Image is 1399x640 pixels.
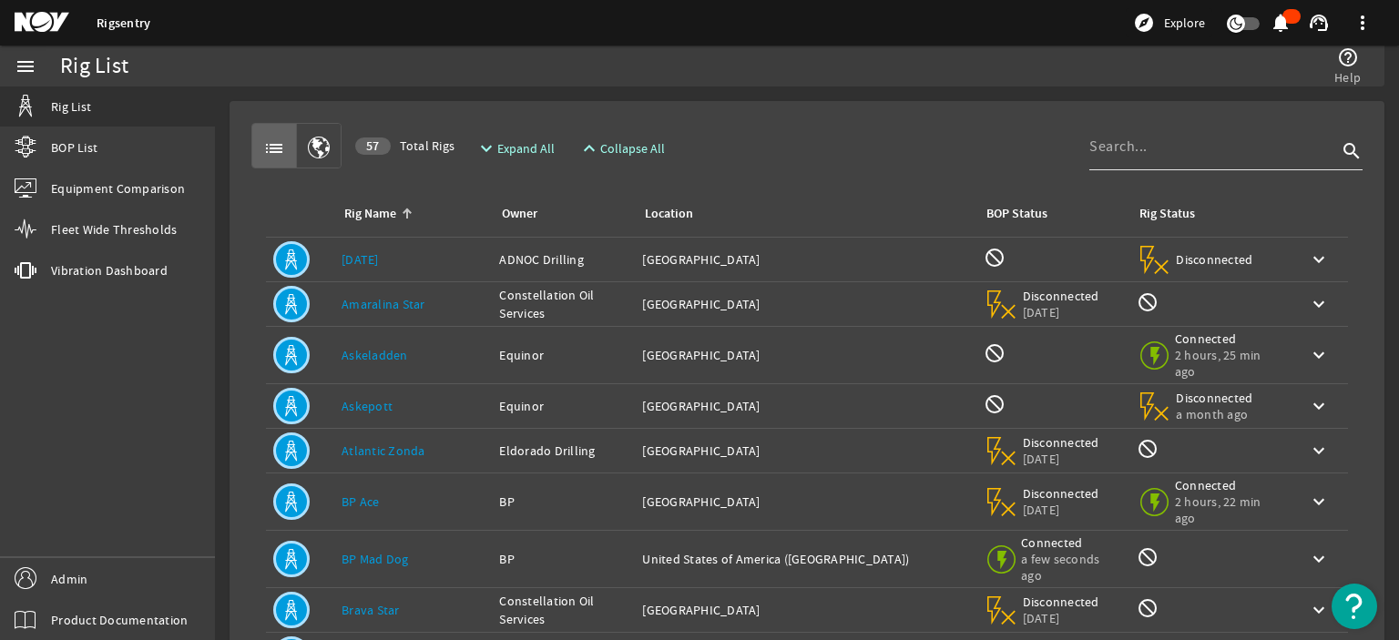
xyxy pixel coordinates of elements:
[1126,8,1212,37] button: Explore
[1023,485,1100,502] span: Disconnected
[1308,249,1330,270] mat-icon: keyboard_arrow_down
[342,398,393,414] a: Askepott
[642,601,968,619] div: [GEOGRAPHIC_DATA]
[1164,14,1205,32] span: Explore
[1021,534,1118,551] span: Connected
[15,259,36,281] mat-icon: vibration
[1308,491,1330,513] mat-icon: keyboard_arrow_down
[1175,347,1279,380] span: 2 hours, 25 min ago
[60,57,128,76] div: Rig List
[984,393,1006,415] mat-icon: BOP Monitoring not available for this rig
[1308,548,1330,570] mat-icon: keyboard_arrow_down
[1332,584,1377,629] button: Open Resource Center
[499,397,628,415] div: Equinor
[1341,140,1363,162] i: search
[1175,477,1279,493] span: Connected
[1133,12,1155,34] mat-icon: explore
[15,56,36,77] mat-icon: menu
[642,493,968,511] div: [GEOGRAPHIC_DATA]
[1308,344,1330,366] mat-icon: keyboard_arrow_down
[1176,251,1253,268] span: Disconnected
[1175,493,1279,526] span: 2 hours, 22 min ago
[1137,597,1159,619] mat-icon: Rig Monitoring not available for this rig
[642,397,968,415] div: [GEOGRAPHIC_DATA]
[499,442,628,460] div: Eldorado Drilling
[642,346,968,364] div: [GEOGRAPHIC_DATA]
[642,204,961,224] div: Location
[645,204,693,224] div: Location
[342,296,425,312] a: Amaralina Star
[342,551,409,567] a: BP Mad Dog
[1021,551,1118,584] span: a few seconds ago
[342,442,425,459] a: Atlantic Zonda
[1308,293,1330,315] mat-icon: keyboard_arrow_down
[51,261,168,279] span: Vibration Dashboard
[468,132,562,165] button: Expand All
[1341,1,1384,45] button: more_vert
[642,250,968,269] div: [GEOGRAPHIC_DATA]
[499,493,628,511] div: BP
[342,347,408,363] a: Askeladden
[499,550,628,568] div: BP
[642,295,968,313] div: [GEOGRAPHIC_DATA]
[642,442,968,460] div: [GEOGRAPHIC_DATA]
[600,139,665,157] span: Collapse All
[1308,440,1330,462] mat-icon: keyboard_arrow_down
[1176,406,1253,422] span: a month ago
[1139,204,1195,224] div: Rig Status
[51,220,177,239] span: Fleet Wide Thresholds
[51,138,97,157] span: BOP List
[1337,46,1359,68] mat-icon: help_outline
[342,251,379,268] a: [DATE]
[1023,610,1100,626] span: [DATE]
[497,139,555,157] span: Expand All
[499,346,628,364] div: Equinor
[1308,599,1330,621] mat-icon: keyboard_arrow_down
[344,204,396,224] div: Rig Name
[1137,291,1159,313] mat-icon: Rig Monitoring not available for this rig
[1023,288,1100,304] span: Disconnected
[1334,68,1361,86] span: Help
[51,179,185,198] span: Equipment Comparison
[342,204,477,224] div: Rig Name
[51,570,87,588] span: Admin
[1137,438,1159,460] mat-icon: Rig Monitoring not available for this rig
[1270,12,1292,34] mat-icon: notifications
[1137,546,1159,568] mat-icon: Rig Monitoring not available for this rig
[571,132,672,165] button: Collapse All
[1023,594,1100,610] span: Disconnected
[499,204,620,224] div: Owner
[342,602,400,618] a: Brava Star
[355,137,391,155] div: 57
[1023,451,1100,467] span: [DATE]
[342,493,380,510] a: BP Ace
[1308,395,1330,417] mat-icon: keyboard_arrow_down
[1308,12,1330,34] mat-icon: support_agent
[51,611,188,629] span: Product Documentation
[499,250,628,269] div: ADNOC Drilling
[1023,304,1100,320] span: [DATE]
[1089,136,1337,157] input: Search...
[1175,330,1279,347] span: Connected
[475,137,490,159] mat-icon: expand_more
[502,204,537,224] div: Owner
[984,342,1006,364] mat-icon: BOP Monitoring not available for this rig
[1023,434,1100,451] span: Disconnected
[578,137,593,159] mat-icon: expand_less
[355,137,454,155] span: Total Rigs
[642,550,968,568] div: United States of America ([GEOGRAPHIC_DATA])
[51,97,91,116] span: Rig List
[263,137,285,159] mat-icon: list
[1176,390,1253,406] span: Disconnected
[984,247,1006,269] mat-icon: BOP Monitoring not available for this rig
[1023,502,1100,518] span: [DATE]
[986,204,1047,224] div: BOP Status
[499,592,628,628] div: Constellation Oil Services
[499,286,628,322] div: Constellation Oil Services
[97,15,150,32] a: Rigsentry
